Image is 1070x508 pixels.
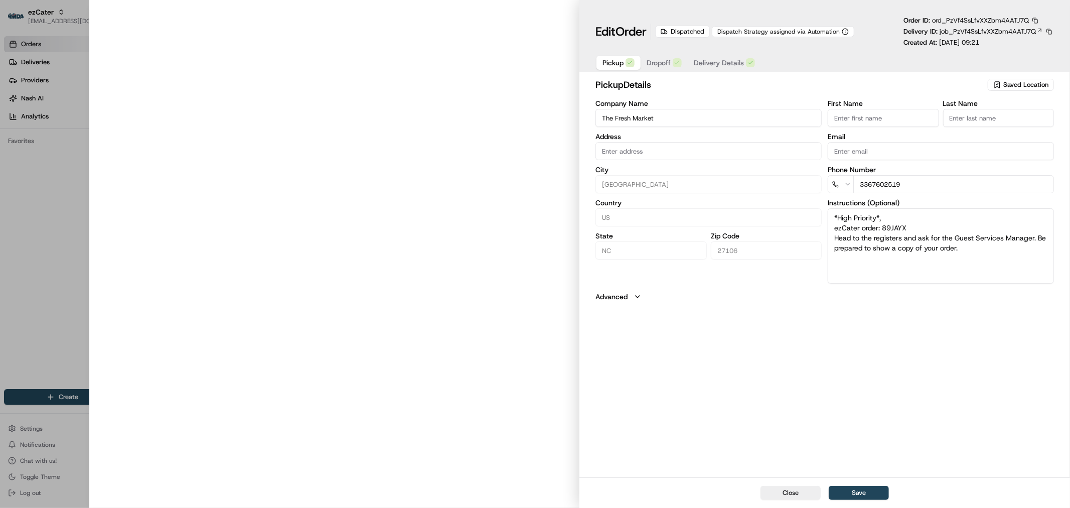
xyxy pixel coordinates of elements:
[595,208,822,226] input: Enter country
[1003,80,1048,89] span: Saved Location
[595,292,1054,302] button: Advanced
[655,26,710,38] div: Dispatched
[694,58,744,68] span: Delivery Details
[595,292,628,302] label: Advanced
[711,232,822,239] label: Zip Code
[903,16,1029,25] p: Order ID:
[595,166,822,173] label: City
[712,26,854,37] button: Dispatch Strategy assigned via Automation
[828,142,1054,160] input: Enter email
[616,24,647,40] span: Order
[595,24,647,40] h1: Edit
[828,109,939,127] input: Enter first name
[943,100,1054,107] label: Last Name
[647,58,671,68] span: Dropoff
[595,109,822,127] input: Enter company name
[828,166,1054,173] label: Phone Number
[943,109,1054,127] input: Enter last name
[595,175,822,193] input: Enter city
[595,133,822,140] label: Address
[853,175,1054,193] input: Enter phone number
[595,241,706,260] input: Enter state
[903,27,1054,36] div: Delivery ID:
[828,199,1054,206] label: Instructions (Optional)
[760,486,821,500] button: Close
[595,78,986,92] h2: pickup Details
[595,100,822,107] label: Company Name
[828,100,939,107] label: First Name
[940,27,1036,36] span: job_PzVf4SsLfvXXZbm4AATJ7Q
[711,241,822,260] input: Enter zip code
[940,27,1043,36] a: job_PzVf4SsLfvXXZbm4AATJ7Q
[828,133,1054,140] label: Email
[602,58,624,68] span: Pickup
[903,38,979,47] p: Created At:
[828,208,1054,284] textarea: *High Priority*, ezCater order: 89JAYX Head to the registers and ask for the Guest Services Manag...
[939,38,979,47] span: [DATE] 09:21
[932,16,1029,25] span: ord_PzVf4SsLfvXXZbm4AATJ7Q
[595,142,822,160] input: 3285 Robinhood Rd, Winston-Salem, NC 27106, USA
[717,28,840,36] span: Dispatch Strategy assigned via Automation
[988,78,1054,92] button: Saved Location
[595,199,822,206] label: Country
[595,232,706,239] label: State
[829,486,889,500] button: Save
